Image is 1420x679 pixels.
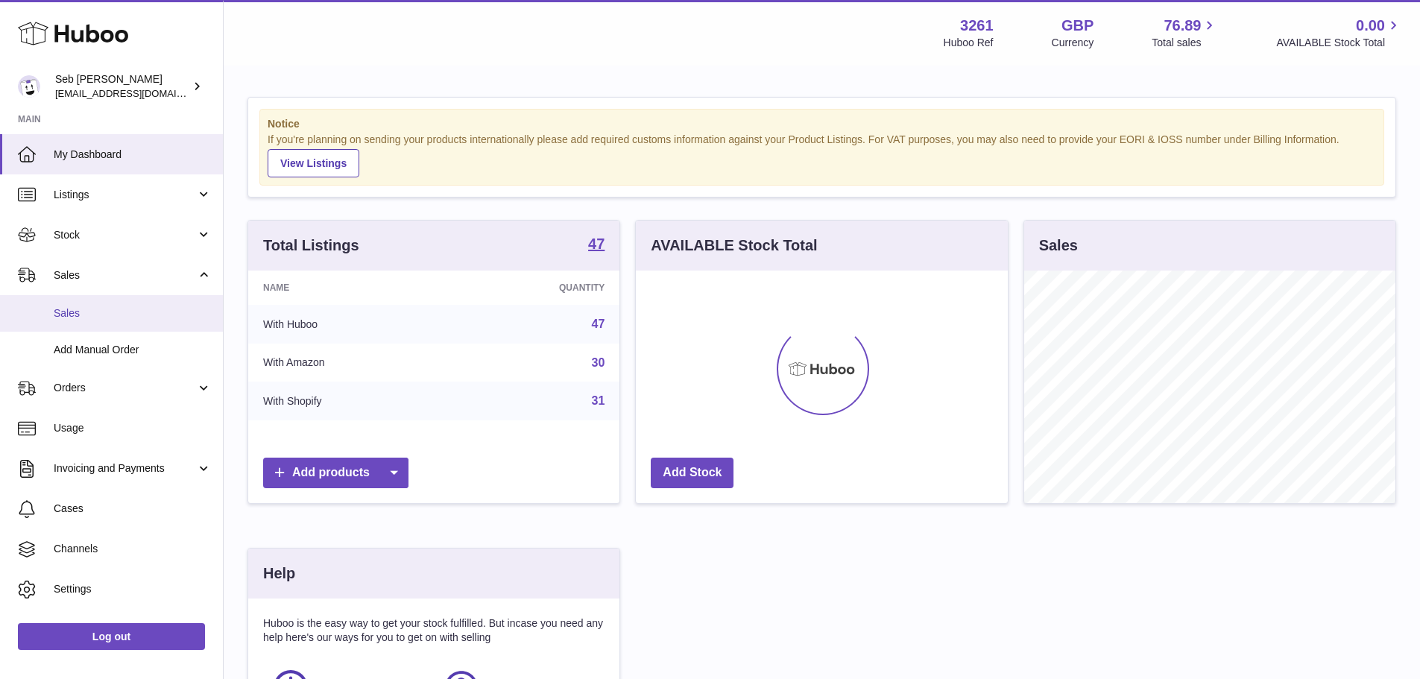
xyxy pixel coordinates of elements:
[1276,16,1402,50] a: 0.00 AVAILABLE Stock Total
[55,72,189,101] div: Seb [PERSON_NAME]
[54,228,196,242] span: Stock
[54,421,212,435] span: Usage
[54,582,212,596] span: Settings
[1052,36,1094,50] div: Currency
[1164,16,1201,36] span: 76.89
[55,87,219,99] span: [EMAIL_ADDRESS][DOMAIN_NAME]
[263,616,605,645] p: Huboo is the easy way to get your stock fulfilled. But incase you need any help here's our ways f...
[268,117,1376,131] strong: Notice
[54,502,212,516] span: Cases
[54,343,212,357] span: Add Manual Order
[248,305,452,344] td: With Huboo
[588,236,605,254] a: 47
[1152,36,1218,50] span: Total sales
[268,133,1376,177] div: If you're planning on sending your products internationally please add required customs informati...
[248,271,452,305] th: Name
[18,75,40,98] img: internalAdmin-3261@internal.huboo.com
[54,148,212,162] span: My Dashboard
[263,563,295,584] h3: Help
[54,381,196,395] span: Orders
[248,344,452,382] td: With Amazon
[54,268,196,282] span: Sales
[651,236,817,256] h3: AVAILABLE Stock Total
[248,382,452,420] td: With Shopify
[944,36,994,50] div: Huboo Ref
[960,16,994,36] strong: 3261
[1039,236,1078,256] h3: Sales
[1152,16,1218,50] a: 76.89 Total sales
[592,318,605,330] a: 47
[1276,36,1402,50] span: AVAILABLE Stock Total
[54,306,212,320] span: Sales
[54,461,196,476] span: Invoicing and Payments
[592,356,605,369] a: 30
[54,542,212,556] span: Channels
[263,458,408,488] a: Add products
[263,236,359,256] h3: Total Listings
[592,394,605,407] a: 31
[268,149,359,177] a: View Listings
[1061,16,1094,36] strong: GBP
[18,623,205,650] a: Log out
[651,458,733,488] a: Add Stock
[1356,16,1385,36] span: 0.00
[452,271,620,305] th: Quantity
[588,236,605,251] strong: 47
[54,188,196,202] span: Listings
